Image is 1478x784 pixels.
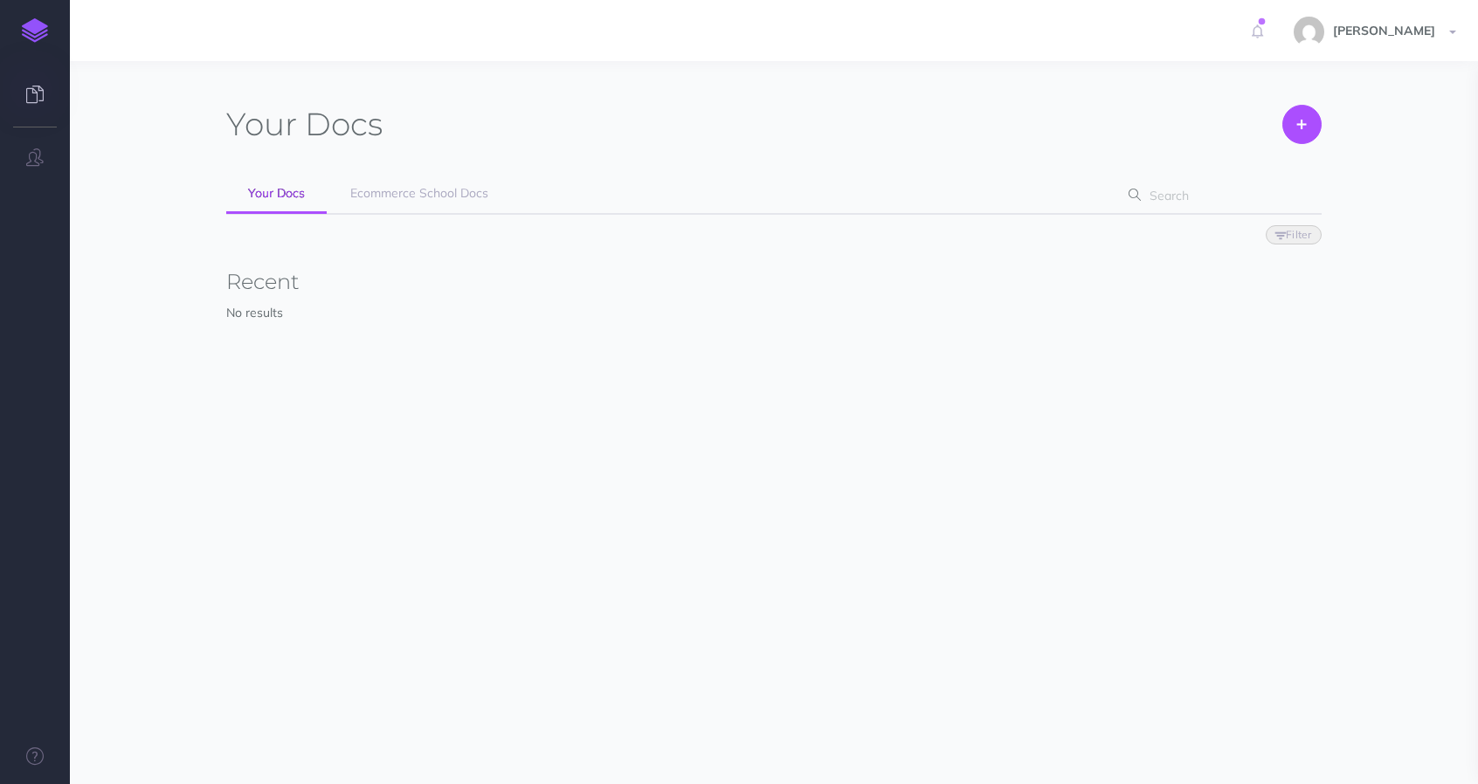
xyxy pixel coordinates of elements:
[1294,17,1324,47] img: 0bad668c83d50851a48a38b229b40e4a.jpg
[1266,225,1322,244] button: Filter
[226,303,1321,322] p: No results
[328,175,510,213] a: Ecommerce School Docs
[1324,23,1444,38] span: [PERSON_NAME]
[226,175,327,214] a: Your Docs
[22,18,48,43] img: logo-mark.svg
[226,271,1321,293] h3: Recent
[350,185,488,201] span: Ecommerce School Docs
[248,185,305,201] span: Your Docs
[226,105,383,144] h1: Docs
[226,105,297,143] span: Your
[1144,180,1294,211] input: Search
